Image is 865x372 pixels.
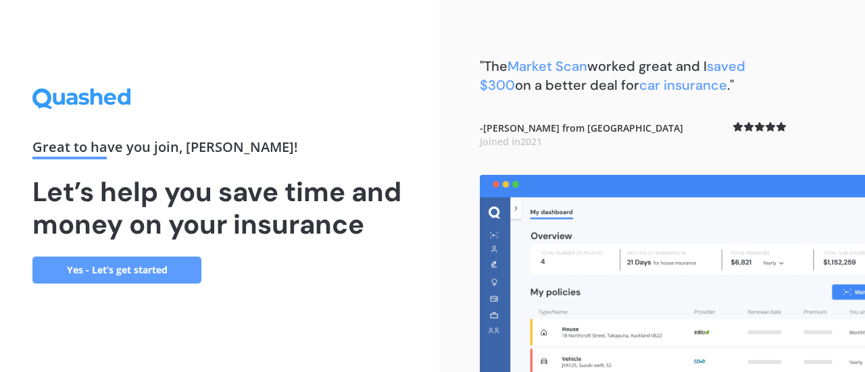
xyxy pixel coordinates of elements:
img: dashboard.webp [480,175,865,372]
span: Market Scan [508,57,587,75]
div: Great to have you join , [PERSON_NAME] ! [32,140,407,159]
a: Yes - Let’s get started [32,257,201,284]
b: "The worked great and I on a better deal for ." [480,57,745,94]
b: - [PERSON_NAME] from [GEOGRAPHIC_DATA] [480,122,683,148]
span: car insurance [639,76,727,94]
span: Joined in 2021 [480,135,542,148]
h1: Let’s help you save time and money on your insurance [32,176,407,240]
